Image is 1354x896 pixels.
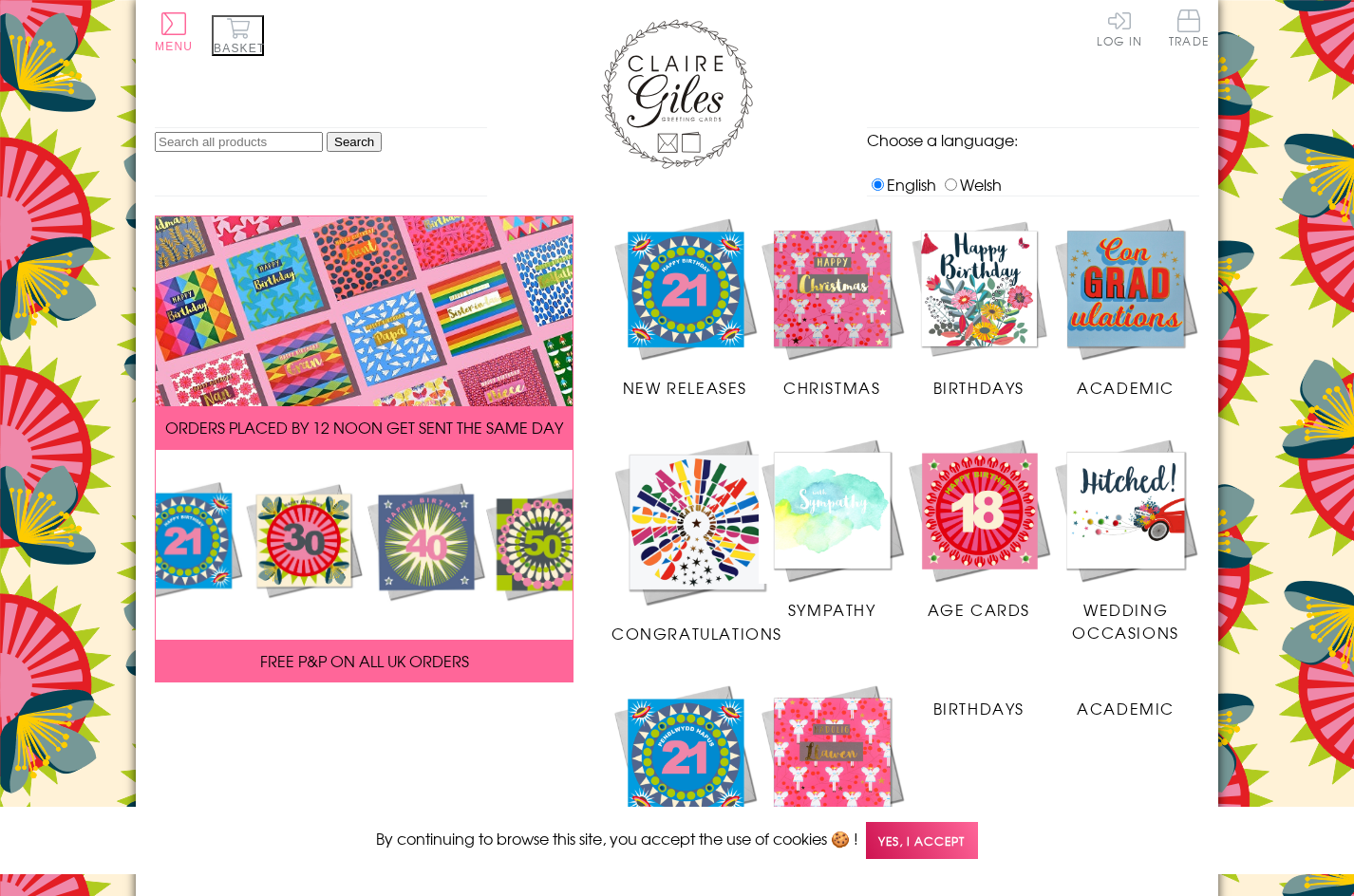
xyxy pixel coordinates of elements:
[1169,9,1209,47] span: Trade
[1052,437,1199,644] a: Wedding Occasions
[933,697,1025,719] span: Birthdays
[611,437,782,644] a: Congratulations
[623,376,747,399] span: New Releases
[155,40,193,53] span: Menu
[788,598,876,621] span: Sympathy
[945,178,957,191] input: Welsh
[327,132,382,152] input: Search
[906,437,1053,621] a: Age Cards
[928,598,1030,621] span: Age Cards
[759,437,906,621] a: Sympathy
[1169,9,1209,50] a: Trade
[933,376,1025,399] span: Birthdays
[611,215,759,400] a: New Releases
[906,682,1053,719] a: Birthdays
[165,416,563,439] span: ORDERS PLACED BY 12 NOON GET SENT THE SAME DAY
[212,15,264,56] button: Basket
[759,682,906,867] a: Christmas
[1077,376,1175,399] span: Academic
[940,173,1002,196] label: Welsh
[1052,215,1199,400] a: Academic
[155,132,323,152] input: Search all products
[867,173,936,196] label: English
[260,649,469,672] span: FREE P&P ON ALL UK ORDERS
[1052,682,1199,719] a: Academic
[611,682,759,867] a: New Releases
[1072,598,1178,644] span: Wedding Occasions
[759,215,906,400] a: Christmas
[906,215,1053,400] a: Birthdays
[866,822,978,859] span: Yes, I accept
[1097,9,1142,47] a: Log In
[783,376,880,399] span: Christmas
[611,622,782,644] span: Congratulations
[867,128,1199,151] p: Choose a language:
[601,19,753,169] img: Claire Giles Greetings Cards
[872,178,884,191] input: English
[1077,697,1175,719] span: Academic
[155,12,193,53] button: Menu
